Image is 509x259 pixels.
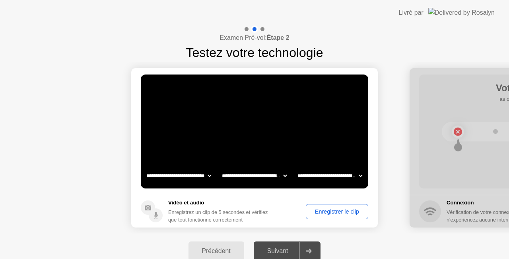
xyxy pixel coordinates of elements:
[306,204,368,219] button: Enregistrer le clip
[168,208,274,224] div: Enregistrez un clip de 5 secondes et vérifiez que tout fonctionne correctement
[220,33,289,43] h4: Examen Pré-vol:
[191,247,242,255] div: Précédent
[186,43,323,62] h1: Testez votre technologie
[309,208,365,215] div: Enregistrer le clip
[428,8,495,17] img: Delivered by Rosalyn
[267,34,289,41] b: Étape 2
[296,168,364,184] select: Available microphones
[399,8,424,18] div: Livré par
[256,247,299,255] div: Suivant
[220,168,288,184] select: Available speakers
[168,199,274,207] h5: Vidéo et audio
[145,168,213,184] select: Available cameras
